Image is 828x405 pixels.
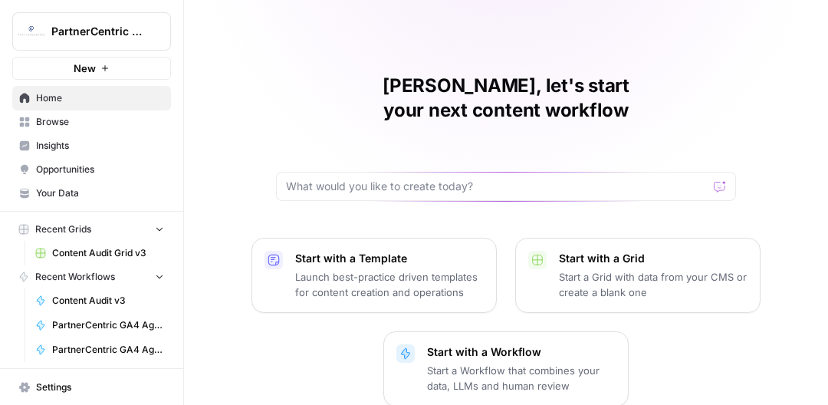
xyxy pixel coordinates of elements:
button: Start with a GridStart a Grid with data from your CMS or create a blank one [515,238,761,313]
span: PartnerCentric Sales Tools [51,24,144,39]
button: Workspace: PartnerCentric Sales Tools [12,12,171,51]
a: PartnerCentric GA4 Agent - [DATE] -Leads - SQLs [28,313,171,337]
a: Content Audit v3 [28,288,171,313]
span: Recent Workflows [35,270,115,284]
a: Home [12,86,171,110]
input: What would you like to create today? [286,179,708,194]
p: Start with a Template [295,251,484,266]
a: Browse [12,110,171,134]
span: PartnerCentric GA4 Agent - [DATE] -Leads - SQLs [52,318,164,332]
span: Home [36,91,164,105]
h1: [PERSON_NAME], let's start your next content workflow [276,74,736,123]
span: Browse [36,115,164,129]
span: Opportunities [36,163,164,176]
img: PartnerCentric Sales Tools Logo [18,18,45,45]
a: PartnerCentric GA4 Agent - [DATE] -Leads - SQLsv [28,337,171,362]
a: Your Data [12,181,171,206]
span: Recent Grids [35,222,91,236]
span: Content Audit v3 [52,294,164,308]
button: Start with a TemplateLaunch best-practice driven templates for content creation and operations [251,238,497,313]
p: Start with a Workflow [427,344,616,360]
span: Settings [36,380,164,394]
p: Start a Workflow that combines your data, LLMs and human review [427,363,616,393]
p: Start a Grid with data from your CMS or create a blank one [559,269,747,300]
p: Start with a Grid [559,251,747,266]
a: Opportunities [12,157,171,182]
button: New [12,57,171,80]
a: Insights [12,133,171,158]
span: Insights [36,139,164,153]
span: New [74,61,96,76]
span: PartnerCentric GA4 Agent - [DATE] -Leads - SQLsv [52,343,164,357]
button: Recent Workflows [12,265,171,288]
p: Launch best-practice driven templates for content creation and operations [295,269,484,300]
span: Content Audit Grid v3 [52,246,164,260]
button: Recent Grids [12,218,171,241]
span: Your Data [36,186,164,200]
a: Content Audit Grid v3 [28,241,171,265]
a: Settings [12,375,171,400]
